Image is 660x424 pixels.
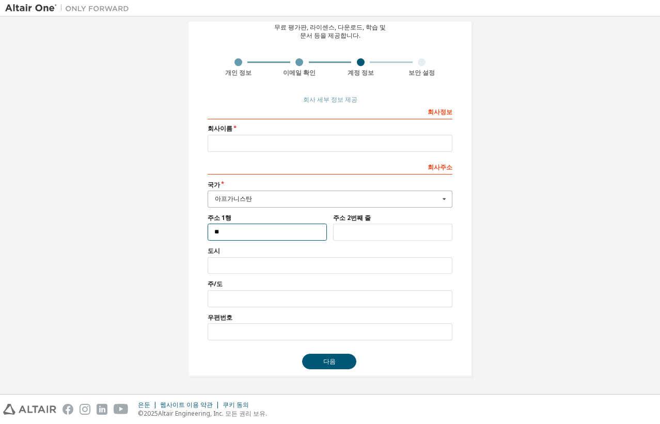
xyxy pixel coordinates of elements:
font: Altair Engineering, Inc. 모든 권리 보유. [158,409,267,418]
img: facebook.svg [62,404,73,415]
font: 계정 정보 [348,68,374,77]
font: 2025 [144,409,158,418]
font: 문서 등을 제공합니다. [300,31,360,40]
font: 웹사이트 이용 약관 [160,400,213,409]
font: 회사 [428,163,440,171]
font: 쿠키 동의 [223,400,249,409]
img: altair_logo.svg [3,404,56,415]
font: 이메일 확인 [283,68,316,77]
font: 은둔 [138,400,150,409]
font: © [138,409,144,418]
font: 주/도 [208,279,223,288]
font: 보안 설정 [408,68,435,77]
button: 다음 [302,354,356,369]
font: 우편번호 [208,313,232,322]
font: 회사 [208,124,220,133]
img: linkedin.svg [97,404,107,415]
font: 이름 [220,124,232,133]
img: instagram.svg [80,404,90,415]
font: 주소 [440,163,452,171]
font: 정보 [440,107,452,116]
font: 주소 2번째 줄 [333,213,371,222]
font: 아프가니스탄 [215,194,252,203]
font: 회사 [428,107,440,116]
font: 다음 [323,357,336,366]
font: 국가 [208,180,220,189]
img: youtube.svg [114,404,129,415]
font: 무료 평가판, 라이센스, 다운로드, 학습 및 [274,23,386,32]
font: 개인 정보 [225,68,252,77]
font: 주소 1행 [208,213,231,222]
font: 도시 [208,246,220,255]
img: 알타이르 원 [5,3,134,13]
font: 회사 세부 정보 제공 [303,95,357,104]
